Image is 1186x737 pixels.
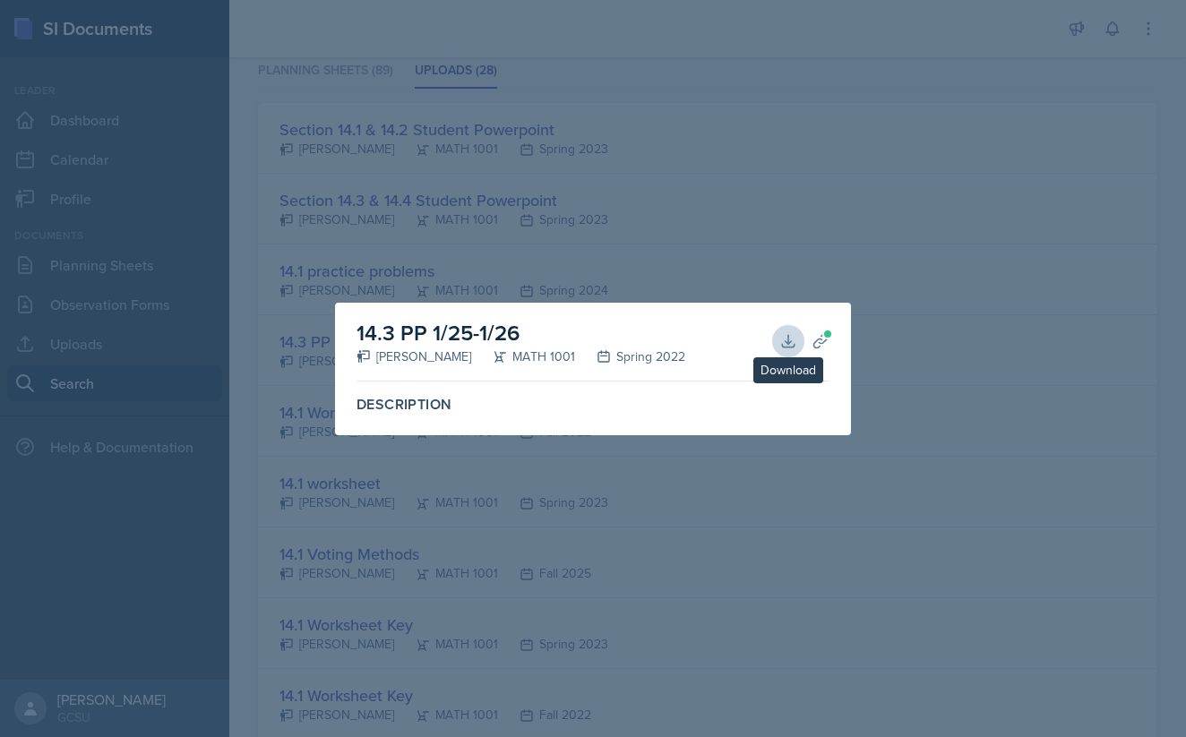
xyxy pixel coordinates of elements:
[575,347,685,366] div: Spring 2022
[357,396,829,414] label: Description
[471,347,575,366] div: MATH 1001
[772,325,804,357] button: Download
[357,347,471,366] div: [PERSON_NAME]
[357,317,685,349] h2: 14.3 PP 1/25-1/26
